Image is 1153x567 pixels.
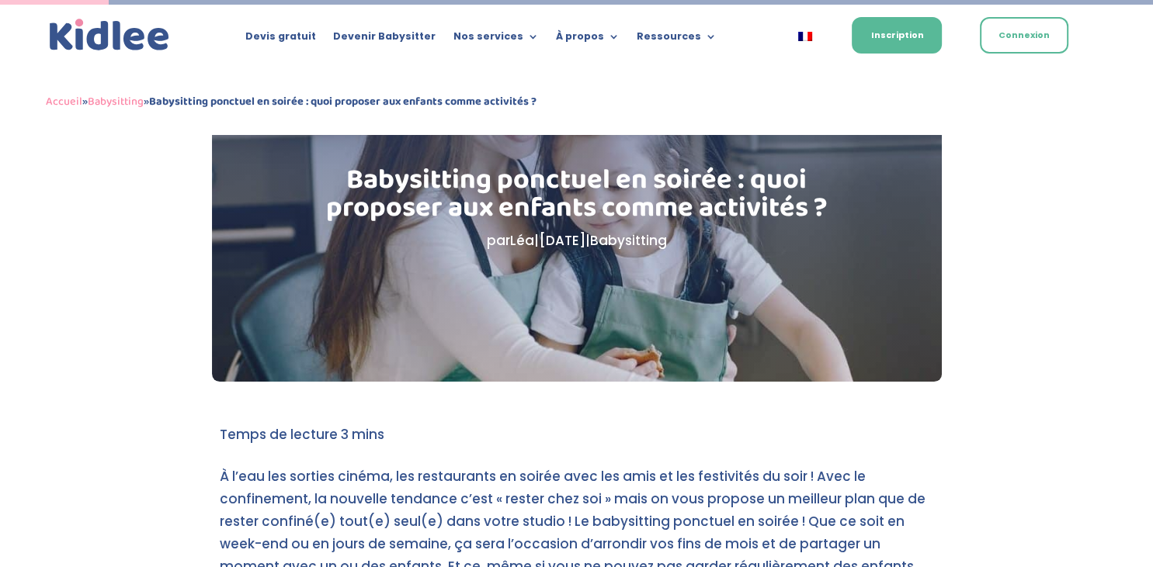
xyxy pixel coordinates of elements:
[510,231,534,250] a: Léa
[333,31,436,48] a: Devenir Babysitter
[852,17,942,54] a: Inscription
[46,16,173,55] a: Kidlee Logo
[539,231,585,250] span: [DATE]
[453,31,538,48] a: Nos services
[46,92,82,111] a: Accueil
[149,92,537,111] strong: Babysitting ponctuel en soirée : quoi proposer aux enfants comme activités ?
[88,92,144,111] a: Babysitting
[46,92,537,111] span: » »
[245,31,316,48] a: Devis gratuit
[46,16,173,55] img: logo_kidlee_bleu
[290,166,863,230] h1: Babysitting ponctuel en soirée : quoi proposer aux enfants comme activités ?
[798,32,812,41] img: Français
[980,17,1068,54] a: Connexion
[555,31,619,48] a: À propos
[590,231,667,250] a: Babysitting
[636,31,716,48] a: Ressources
[290,230,863,252] p: par | |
